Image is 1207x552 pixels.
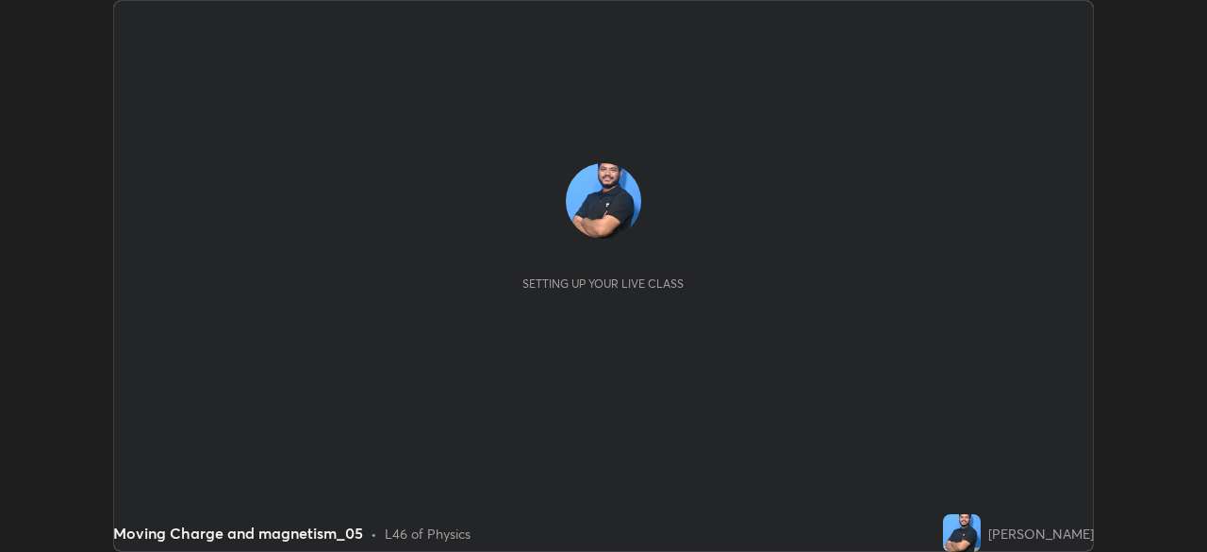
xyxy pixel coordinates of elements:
[371,524,377,544] div: •
[113,522,363,544] div: Moving Charge and magnetism_05
[566,163,641,239] img: f2301bd397bc4cf78b0e65b0791dc59c.jpg
[522,276,684,291] div: Setting up your live class
[943,514,981,552] img: f2301bd397bc4cf78b0e65b0791dc59c.jpg
[385,524,471,544] div: L46 of Physics
[988,524,1094,544] div: [PERSON_NAME]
